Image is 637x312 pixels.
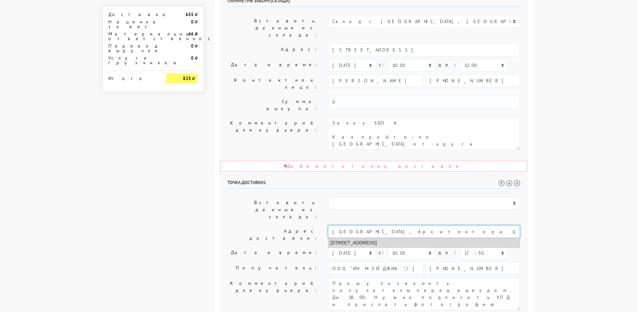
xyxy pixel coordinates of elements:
div: Материальная ответственность [103,31,162,41]
input: Имя [328,262,423,275]
label: до: [438,247,457,258]
li: [STREET_ADDRESS] [328,238,520,247]
input: Имя [328,74,423,87]
div: Доставка [103,12,162,17]
div: Перевод выручки [103,44,162,53]
span: 1 [263,179,266,185]
label: Контактное лицо: [222,74,323,93]
div: Услуги грузчиков [103,56,162,65]
label: Адрес: [222,44,323,56]
strong: 0 [191,55,194,61]
input: Телефон [425,74,520,87]
label: Сумма выкупа: [222,96,323,114]
strong: 825 [183,75,191,81]
div: Итого [108,73,156,81]
label: Дата и время: [222,59,323,72]
label: c: [379,59,385,71]
label: Адрес доставки: [222,225,323,244]
strong: 66 [188,31,194,37]
textarea: Как пройти: по [GEOGRAPHIC_DATA] от круга второй поворот во двор. Серые ворота с калиткой между а... [328,117,520,150]
label: Комментарий для курьера: [222,278,323,310]
strong: 655 [186,11,194,17]
strong: 0 [191,43,194,49]
div: Добавить точку доставки [220,161,527,172]
input: Телефон [425,262,520,275]
label: Вставить данные из склада: [222,15,323,41]
label: Комментарий для курьера: [222,117,323,150]
textarea: Прошу позвонить получателю перед выездом. ДЛ - 3 раб. дня наклейка на прозрачной плёнке из заказа... [328,278,520,310]
label: Вставить данные из склада: [222,197,323,223]
label: Получатель: [222,262,323,275]
h6: Точка доставки [227,180,520,189]
label: до: [438,59,457,71]
strong: 0 [191,19,194,25]
label: Дата и время: [222,247,323,259]
label: c: [379,247,385,258]
div: Наценка за вес [103,19,162,29]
